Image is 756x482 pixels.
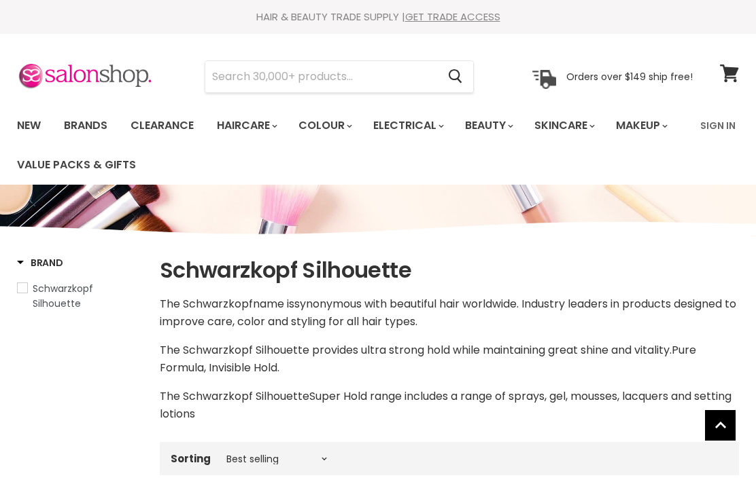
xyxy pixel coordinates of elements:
[17,256,63,270] h3: Brand
[606,111,676,140] a: Makeup
[160,296,253,312] span: The Schwarzkopf
[7,106,692,185] ul: Main menu
[54,111,118,140] a: Brands
[253,296,294,312] span: name is
[160,341,739,377] p: Pure Formula, Invisible Hold.
[363,111,452,140] a: Electrical
[160,296,736,329] span: synonymous with beautiful hair worldwide. Industry leaders in products designed to improve care
[205,61,437,92] input: Search
[7,151,146,179] a: Value Packs & Gifts
[692,111,744,140] a: Sign In
[120,111,204,140] a: Clearance
[17,281,143,311] a: Schwarzkopf Silhouette
[207,111,286,140] a: Haircare
[288,111,360,140] a: Colour
[160,388,309,404] span: The Schwarzkopf Silhouette
[7,111,51,140] a: New
[160,256,739,284] h1: Schwarzkopf Silhouette
[233,314,417,329] span: , color and styling for all hair types.
[160,342,672,358] span: The Schwarzkopf Silhouette provides ultra strong hold while maintaining great shine and vitality.
[171,453,211,464] label: Sorting
[205,60,474,93] form: Product
[160,388,732,422] span: Super Hold range includes a range of sprays, gel, mousses, lacquers and setting lotions
[524,111,603,140] a: Skincare
[566,70,693,82] p: Orders over $149 ship free!
[405,10,500,24] a: GET TRADE ACCESS
[455,111,521,140] a: Beauty
[437,61,473,92] button: Search
[33,282,93,310] span: Schwarzkopf Silhouette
